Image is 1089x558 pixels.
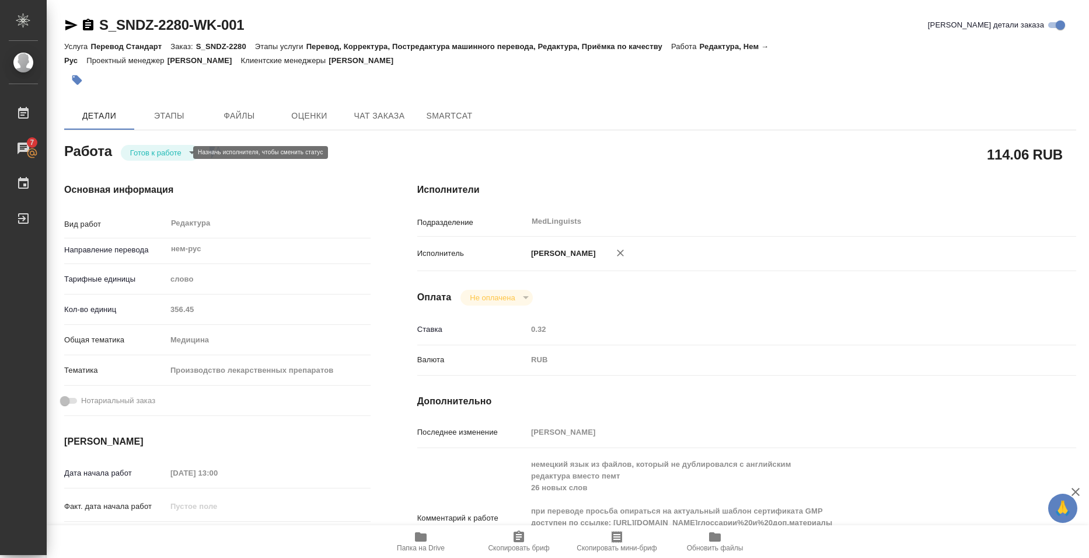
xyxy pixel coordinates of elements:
p: Тарифные единицы [64,273,166,285]
span: Детали [71,109,127,123]
p: Этапы услуги [255,42,306,51]
h2: Работа [64,140,112,161]
div: Производство лекарственных препаратов [166,361,371,380]
span: 🙏 [1053,496,1073,521]
p: Перевод Стандарт [90,42,170,51]
p: [PERSON_NAME] [329,56,402,65]
button: Папка на Drive [372,525,470,558]
button: Готов к работе [127,148,185,158]
span: [PERSON_NAME] детали заказа [928,19,1044,31]
p: [PERSON_NAME] [527,248,596,259]
button: Скопировать мини-бриф [568,525,666,558]
p: Заказ: [170,42,196,51]
div: Готов к работе [460,290,532,306]
p: Проектный менеджер [86,56,167,65]
span: 7 [23,137,41,148]
a: 7 [3,134,44,163]
p: [PERSON_NAME] [167,56,241,65]
span: SmartCat [421,109,477,123]
input: Пустое поле [527,424,1021,441]
p: Работа [671,42,700,51]
button: Скопировать ссылку [81,18,95,32]
button: Скопировать ссылку для ЯМессенджера [64,18,78,32]
p: Исполнитель [417,248,527,259]
span: Скопировать бриф [488,544,549,552]
p: S_SNDZ-2280 [196,42,255,51]
span: Файлы [211,109,267,123]
span: Нотариальный заказ [81,395,155,407]
h4: Оплата [417,290,452,304]
p: Подразделение [417,217,527,228]
p: Клиентские менеджеры [241,56,329,65]
button: Удалить исполнителя [608,240,633,266]
p: Перевод, Корректура, Постредактура машинного перевода, Редактура, Приёмка по качеству [306,42,671,51]
button: Скопировать бриф [470,525,568,558]
p: Вид работ [64,219,166,230]
input: Пустое поле [527,321,1021,338]
div: слово [166,269,371,289]
h4: Дополнительно [417,394,1076,408]
p: Кол-во единиц [64,304,166,316]
span: Обновить файлы [687,544,744,552]
button: Добавить тэг [64,67,90,93]
p: Общая тематика [64,334,166,346]
span: Оценки [281,109,337,123]
div: RUB [527,350,1021,370]
p: Валюта [417,354,527,366]
h2: 114.06 RUB [987,144,1063,164]
input: Пустое поле [166,465,268,481]
p: Ставка [417,324,527,335]
h4: Исполнители [417,183,1076,197]
button: Не оплачена [466,293,518,303]
p: Комментарий к работе [417,512,527,524]
p: Факт. дата начала работ [64,501,166,512]
input: Пустое поле [166,498,268,515]
p: Тематика [64,365,166,376]
div: Медицина [166,330,371,350]
p: Направление перевода [64,244,166,256]
button: Обновить файлы [666,525,764,558]
p: Последнее изменение [417,427,527,438]
h4: [PERSON_NAME] [64,435,371,449]
p: Услуга [64,42,90,51]
span: Папка на Drive [397,544,445,552]
button: 🙏 [1048,494,1077,523]
div: Готов к работе [121,145,199,161]
a: S_SNDZ-2280-WK-001 [99,17,244,33]
p: Дата начала работ [64,467,166,479]
input: Пустое поле [166,301,371,318]
span: Скопировать мини-бриф [577,544,657,552]
h4: Основная информация [64,183,371,197]
span: Этапы [141,109,197,123]
span: Чат заказа [351,109,407,123]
